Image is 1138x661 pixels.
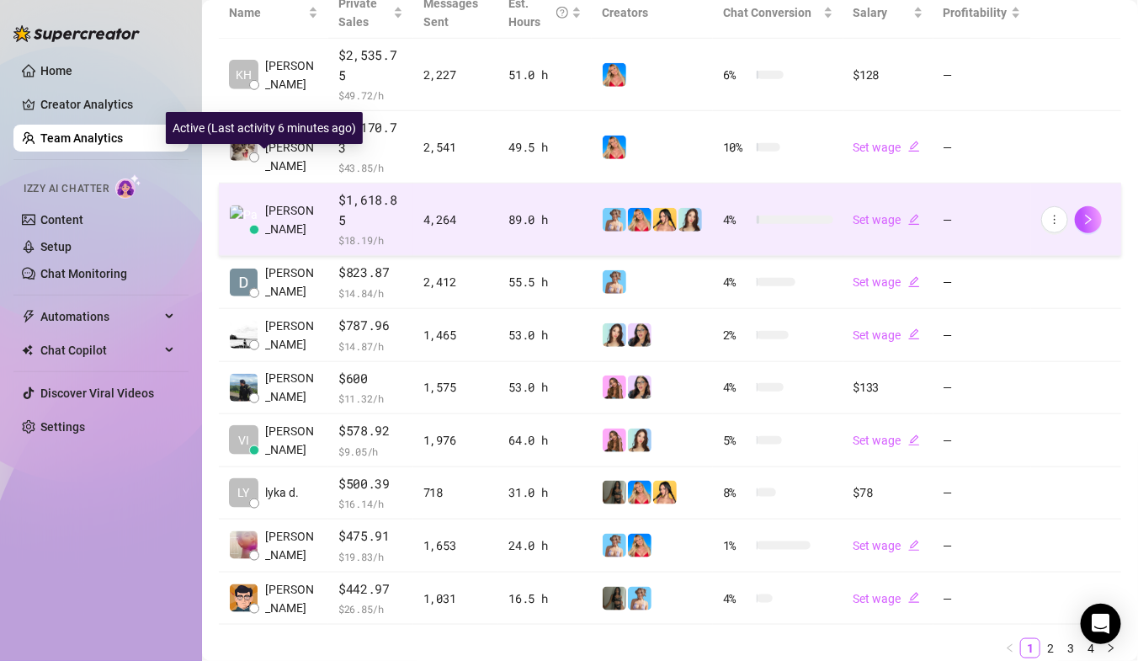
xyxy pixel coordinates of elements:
li: 2 [1040,638,1061,658]
span: $ 43.85 /h [338,159,403,176]
div: 2,227 [423,66,489,84]
span: 4 % [723,589,750,608]
img: Ashley [603,63,626,87]
a: Set wageedit [853,213,920,227]
span: edit [908,434,920,446]
span: $ 18.19 /h [338,232,403,248]
a: Discover Viral Videos [40,386,154,400]
a: Creator Analytics [40,91,175,118]
span: 2 % [723,326,750,344]
a: Chat Monitoring [40,267,127,280]
span: right [1106,643,1116,653]
img: Visita Renz Edw… [230,133,258,161]
span: lyka d. [265,483,299,502]
span: 5 % [723,431,750,450]
span: [PERSON_NAME] [265,56,318,93]
div: 1,575 [423,378,489,397]
span: $ 14.87 /h [338,338,403,354]
span: $823.87 [338,263,403,283]
span: 8 % [723,483,750,502]
a: Set wageedit [853,434,920,447]
div: $133 [853,378,923,397]
a: Set wageedit [853,275,920,289]
span: edit [908,592,920,604]
td: — [933,362,1031,415]
div: 55.5 h [508,273,581,291]
span: $442.97 [338,579,403,600]
img: Vanessa [603,208,626,232]
div: 51.0 h [508,66,581,84]
td: — [933,467,1031,520]
div: 89.0 h [508,211,581,229]
img: Jocelyn [653,208,677,232]
div: 53.0 h [508,378,581,397]
span: 4 % [723,211,750,229]
span: 10 % [723,138,750,157]
span: edit [908,214,920,226]
span: 4 % [723,378,750,397]
img: Sami [628,323,651,347]
span: $578.92 [338,421,403,441]
span: $475.91 [338,526,403,546]
td: — [933,309,1031,362]
a: 1 [1021,639,1040,658]
span: KH [236,66,252,84]
img: Ashley [628,534,651,557]
span: 4 % [723,273,750,291]
img: Paul James Sori… [230,205,258,233]
img: Chat Copilot [22,344,33,356]
div: 1,031 [423,589,489,608]
div: 4,264 [423,211,489,229]
span: Salary [853,6,888,19]
span: Profitability [944,6,1008,19]
a: Set wageedit [853,141,920,154]
img: Ashley [603,136,626,159]
td: — [933,184,1031,256]
img: Ashley [628,481,651,504]
a: Setup [40,240,72,253]
img: Amelia [678,208,702,232]
div: 2,412 [423,273,489,291]
td: — [933,39,1031,111]
div: Open Intercom Messenger [1081,604,1121,644]
img: Vanessa [603,270,626,294]
span: $2,535.75 [338,45,403,85]
span: [PERSON_NAME] [265,580,318,617]
td: — [933,573,1031,626]
img: Shahani Villare… [230,531,258,559]
span: Name [229,3,305,22]
div: 16.5 h [508,589,581,608]
img: Jocelyn [653,481,677,504]
div: 53.0 h [508,326,581,344]
img: Dale Jacolba [230,269,258,296]
a: Set wageedit [853,592,920,605]
a: Set wageedit [853,539,920,552]
span: [PERSON_NAME] [265,201,318,238]
span: Visita [PERSON_NAME] [265,120,318,175]
span: left [1005,643,1015,653]
span: $600 [338,369,403,389]
button: left [1000,638,1020,658]
a: 3 [1061,639,1080,658]
a: 2 [1041,639,1060,658]
img: Amelia [603,323,626,347]
span: 6 % [723,66,750,84]
span: edit [908,141,920,152]
span: $ 16.14 /h [338,495,403,512]
span: thunderbolt [22,310,35,323]
img: Sami [628,376,651,399]
span: edit [908,540,920,552]
span: edit [908,328,920,340]
td: — [933,414,1031,467]
img: conan bez [230,584,258,612]
span: $2,170.73 [338,118,403,157]
span: $ 14.84 /h [338,285,403,301]
span: Chat Copilot [40,337,160,364]
span: [PERSON_NAME] [265,369,318,406]
span: more [1049,214,1061,226]
a: Team Analytics [40,131,123,145]
div: 2,541 [423,138,489,157]
span: $787.96 [338,316,403,336]
a: Content [40,213,83,227]
a: 4 [1082,639,1100,658]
